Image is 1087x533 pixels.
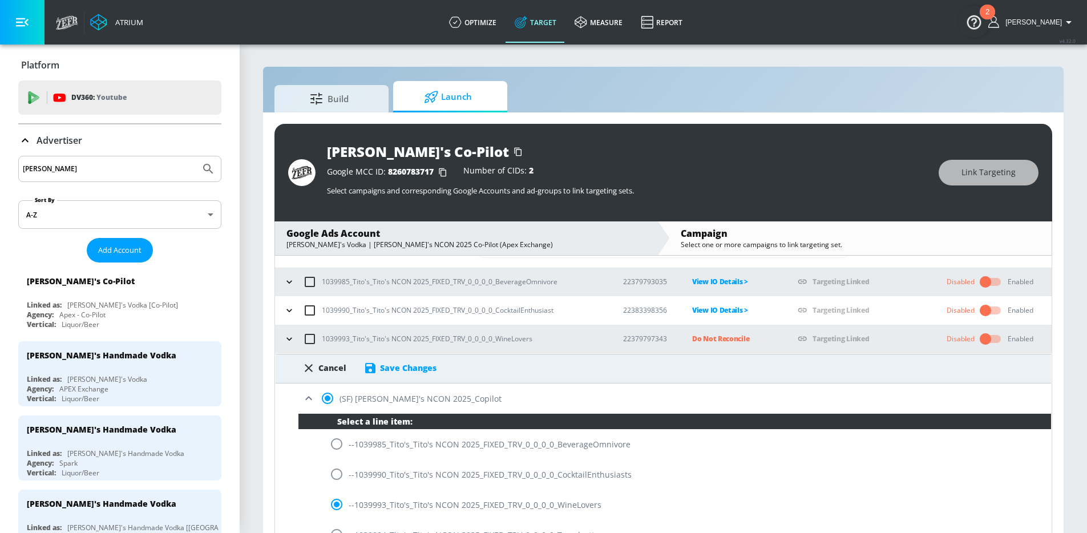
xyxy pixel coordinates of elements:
[27,384,54,394] div: Agency:
[98,244,142,257] span: Add Account
[18,124,221,156] div: Advertiser
[62,320,99,329] div: Liquor/Beer
[27,523,62,532] div: Linked as:
[947,277,975,287] div: Disabled
[947,305,975,316] div: Disabled
[813,277,869,286] a: Targeting Linked
[286,227,646,240] div: Google Ads Account
[18,415,221,480] div: [PERSON_NAME]'s Handmade VodkaLinked as:[PERSON_NAME]'s Handmade VodkaAgency:SparkVertical:Liquor...
[529,165,534,176] span: 2
[59,458,78,468] div: Spark
[322,276,557,288] p: 1039985_Tito's_Tito's NCON 2025_FIXED_TRV_0_0_0_0_BeverageOmnivore
[985,12,989,27] div: 2
[405,83,491,111] span: Launch
[1008,334,1033,344] div: Enabled
[275,221,657,255] div: Google Ads Account[PERSON_NAME]'s Vodka | [PERSON_NAME]'s NCON 2025 Co-Pilot (Apex Exchange)
[27,424,176,435] div: [PERSON_NAME]'s Handmade Vodka
[327,185,927,196] p: Select campaigns and corresponding Google Accounts and ad-groups to link targeting sets.
[59,384,108,394] div: APEX Exchange
[958,6,990,38] button: Open Resource Center, 2 new notifications
[813,305,869,315] a: Targeting Linked
[90,14,143,31] a: Atrium
[632,2,692,43] a: Report
[988,15,1076,29] button: [PERSON_NAME]
[380,362,437,373] div: Save Changes
[388,166,434,177] span: 8260783717
[87,238,153,263] button: Add Account
[318,362,346,373] div: Cancel
[565,2,632,43] a: measure
[62,468,99,478] div: Liquor/Beer
[21,59,59,71] p: Platform
[623,333,674,345] p: 22379797343
[947,334,975,344] div: Disabled
[27,468,56,478] div: Vertical:
[276,383,1051,414] div: (SF) [PERSON_NAME]'s NCON 2025_Copilot
[67,300,178,310] div: [PERSON_NAME]'s Vodka [Co-Pilot]
[71,91,127,104] p: DV360:
[298,459,1051,490] div: --1039990_Tito's_Tito's NCON 2025_FIXED_TRV_0_0_0_0_CocktailEnthusiasts
[440,2,506,43] a: optimize
[286,85,373,112] span: Build
[62,394,99,403] div: Liquor/Beer
[27,276,135,286] div: [PERSON_NAME]'s Co-Pilot
[681,227,1040,240] div: Campaign
[623,304,674,316] p: 22383398356
[18,200,221,229] div: A-Z
[1008,277,1033,287] div: Enabled
[23,161,196,176] input: Search by name
[1008,305,1033,316] div: Enabled
[327,142,509,161] div: [PERSON_NAME]'s Co-Pilot
[298,414,1051,429] div: Select a line item:
[506,2,565,43] a: Target
[27,300,62,310] div: Linked as:
[27,498,176,509] div: [PERSON_NAME]'s Handmade Vodka
[692,304,779,317] p: View IO Details >
[322,333,532,345] p: 1039993_Tito's_Tito's NCON 2025_FIXED_TRV_0_0_0_0_WineLovers
[18,80,221,115] div: DV360: Youtube
[463,167,534,178] div: Number of CIDs:
[18,267,221,332] div: [PERSON_NAME]'s Co-PilotLinked as:[PERSON_NAME]'s Vodka [Co-Pilot]Agency:Apex - Co-PilotVertical:...
[692,332,779,345] p: Do Not Reconcile
[692,275,779,288] p: View IO Details >
[1060,38,1076,44] span: v 4.32.0
[286,240,646,249] div: [PERSON_NAME]'s Vodka | [PERSON_NAME]'s NCON 2025 Co-Pilot (Apex Exchange)
[1001,18,1062,26] span: login as: wayne.auduong@zefr.com
[327,167,452,178] div: Google MCC ID:
[27,374,62,384] div: Linked as:
[681,240,1040,249] div: Select one or more campaigns to link targeting set.
[96,91,127,103] p: Youtube
[18,341,221,406] div: [PERSON_NAME]'s Handmade VodkaLinked as:[PERSON_NAME]'s VodkaAgency:APEX ExchangeVertical:Liquor/...
[67,449,184,458] div: [PERSON_NAME]'s Handmade Vodka
[623,276,674,288] p: 22379793035
[298,490,1051,520] div: --1039993_Tito's_Tito's NCON 2025_FIXED_TRV_0_0_0_0_WineLovers
[37,134,82,147] p: Advertiser
[27,394,56,403] div: Vertical:
[27,449,62,458] div: Linked as:
[27,350,176,361] div: [PERSON_NAME]'s Handmade Vodka
[111,17,143,27] div: Atrium
[302,361,346,375] div: Cancel
[33,196,57,204] label: Sort By
[298,429,1051,459] div: --1039985_Tito's_Tito's NCON 2025_FIXED_TRV_0_0_0_0_BeverageOmnivore
[18,49,221,81] div: Platform
[67,374,147,384] div: [PERSON_NAME]'s Vodka
[322,304,553,316] p: 1039990_Tito's_Tito's NCON 2025_FIXED_TRV_0_0_0_0_CocktailEnthusiast
[27,320,56,329] div: Vertical:
[196,156,221,181] button: Submit Search
[59,310,106,320] div: Apex - Co-Pilot
[67,523,260,532] div: [PERSON_NAME]'s Handmade Vodka [[GEOGRAPHIC_DATA]]
[363,361,437,375] div: Save Changes
[27,458,54,468] div: Agency:
[813,334,869,344] a: Targeting Linked
[27,310,54,320] div: Agency:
